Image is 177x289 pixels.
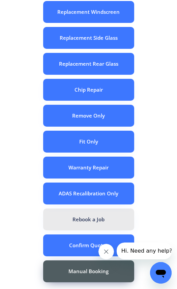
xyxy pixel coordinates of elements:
button: Manual Booking [43,260,134,282]
button: Confirm Quotes [43,234,134,256]
button: Rebook a Job [43,208,134,230]
button: Replacement Side Glass [43,27,134,49]
iframe: Close message [98,244,114,259]
span: Hi. Need any help? [5,5,56,11]
button: ADAS Recalibration Only [43,183,134,204]
button: Chip Repair [43,79,134,101]
iframe: Message from company [117,243,172,259]
button: Fit Only [43,131,134,153]
button: Replacement Windscreen [43,1,134,23]
button: Remove Only [43,105,134,127]
button: Warranty Repair [43,157,134,179]
iframe: Button to launch messaging window [150,262,172,284]
button: Replacement Rear Glass [43,53,134,75]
